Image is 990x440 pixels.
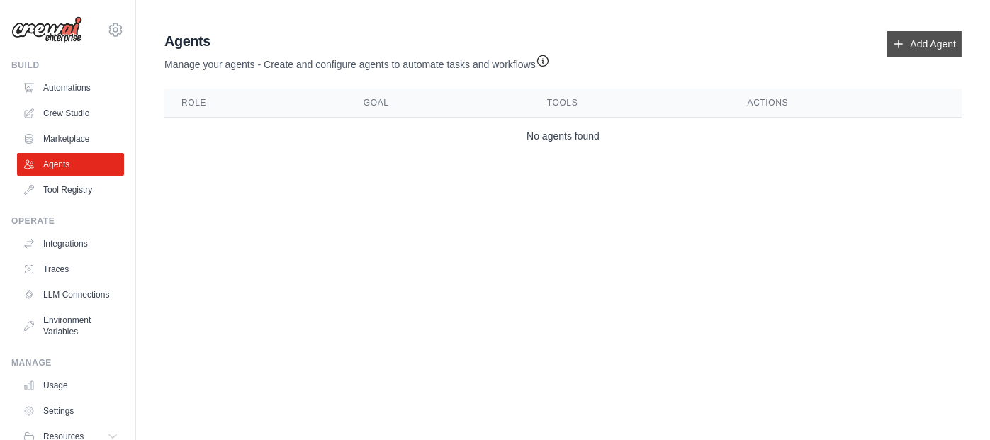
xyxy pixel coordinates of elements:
[530,89,731,118] th: Tools
[17,400,124,422] a: Settings
[164,31,550,51] h2: Agents
[17,374,124,397] a: Usage
[11,16,82,43] img: Logo
[17,102,124,125] a: Crew Studio
[17,309,124,343] a: Environment Variables
[164,118,962,155] td: No agents found
[17,232,124,255] a: Integrations
[17,258,124,281] a: Traces
[347,89,530,118] th: Goal
[17,77,124,99] a: Automations
[17,283,124,306] a: LLM Connections
[731,89,962,118] th: Actions
[17,153,124,176] a: Agents
[164,89,347,118] th: Role
[17,179,124,201] a: Tool Registry
[17,128,124,150] a: Marketplace
[11,357,124,368] div: Manage
[11,60,124,71] div: Build
[887,31,962,57] a: Add Agent
[164,51,550,72] p: Manage your agents - Create and configure agents to automate tasks and workflows
[11,215,124,227] div: Operate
